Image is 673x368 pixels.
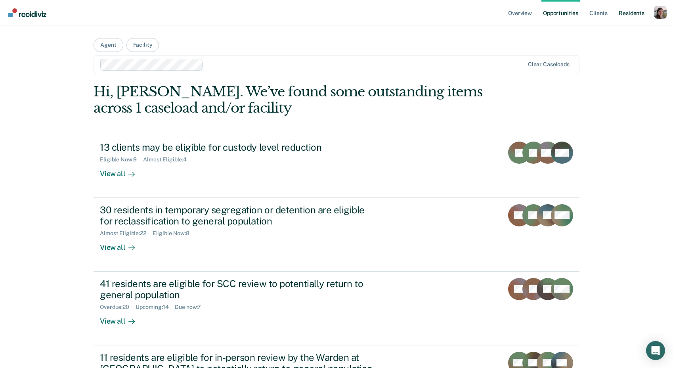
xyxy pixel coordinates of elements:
div: 41 residents are eligible for SCC review to potentially return to general population [100,278,378,301]
div: Overdue : 20 [100,304,136,310]
div: Upcoming : 14 [136,304,175,310]
a: 30 residents in temporary segregation or detention are eligible for reclassification to general p... [94,198,579,272]
button: Profile dropdown button [654,6,667,19]
div: View all [100,310,144,326]
a: 13 clients may be eligible for custody level reductionEligible Now:9Almost Eligible:4View all [94,135,579,197]
div: Eligible Now : 9 [100,156,143,163]
div: 30 residents in temporary segregation or detention are eligible for reclassification to general p... [100,204,378,227]
div: Due now : 7 [175,304,207,310]
div: Hi, [PERSON_NAME]. We’ve found some outstanding items across 1 caseload and/or facility [94,84,482,116]
div: Clear caseloads [528,61,570,68]
button: Facility [126,38,159,52]
div: Eligible Now : 8 [153,230,196,237]
div: Open Intercom Messenger [646,341,665,360]
div: View all [100,163,144,178]
a: 41 residents are eligible for SCC review to potentially return to general populationOverdue:20Upc... [94,272,579,345]
img: Recidiviz [8,8,46,17]
div: Almost Eligible : 22 [100,230,153,237]
button: Agent [94,38,123,52]
div: View all [100,237,144,252]
div: 13 clients may be eligible for custody level reduction [100,142,378,153]
div: Almost Eligible : 4 [143,156,193,163]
